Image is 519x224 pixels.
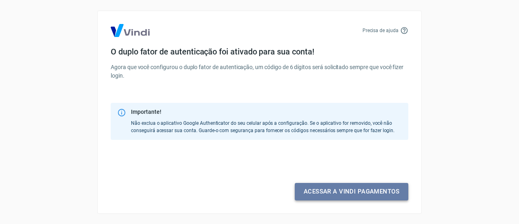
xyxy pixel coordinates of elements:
[362,27,399,34] p: Precisa de ajuda
[111,63,408,80] p: Agora que você configurou o duplo fator de autenticação, um código de 6 dígitos será solicitado s...
[131,105,402,137] div: Não exclua o aplicativo Google Authenticator do seu celular após a configuração. Se o aplicativo ...
[295,183,408,200] a: Acessar a Vindi pagamentos
[111,24,150,37] img: Logo Vind
[131,108,402,116] div: Importante!
[111,47,408,57] h4: O duplo fator de autenticação foi ativado para sua conta!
